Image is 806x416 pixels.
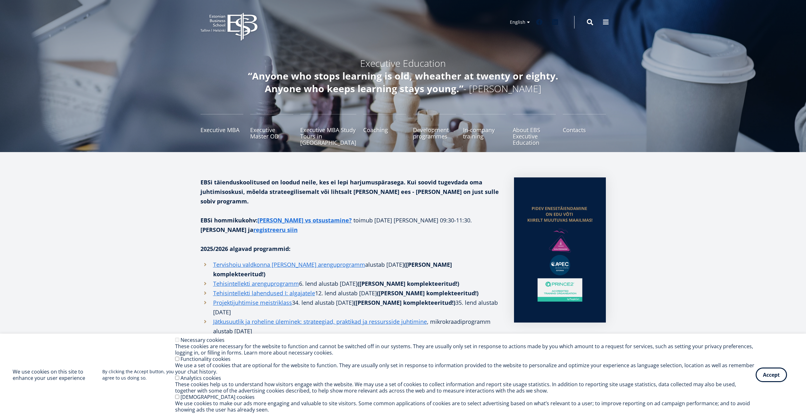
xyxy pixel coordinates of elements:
[235,70,571,95] h4: - [PERSON_NAME]
[200,298,501,317] li: 34. lend alustab [DATE] 35. lend alustab [DATE]
[257,215,352,225] a: [PERSON_NAME] vs otsustamine?
[181,355,231,362] label: Functionality cookies
[102,368,175,381] p: By clicking the Accept button, you agree to us doing so.
[181,374,221,381] label: Analytics cookies
[513,114,556,146] a: About EBS Executive Education
[300,114,356,146] a: Executive MBA Study Tours in [GEOGRAPHIC_DATA]
[358,280,459,287] strong: ([PERSON_NAME] komplekteeritud!)
[200,216,353,224] strong: EBSi hommikukohv:
[413,114,456,146] a: Development programmes
[175,362,756,375] div: We use a set of cookies that are optional for the website to function. They are usually only set ...
[363,114,406,146] a: Coaching
[213,260,365,269] a: Tervishoiu valdkonna [PERSON_NAME] arenguprogramm
[213,317,427,326] a: Jätkusuutlik ja roheline üleminek: strateegiad, praktikad ja ressursside juhtimine
[213,298,292,307] a: Projektijuhtimise meistriklass
[200,215,501,234] p: toimub [DATE] [PERSON_NAME] 09:30-11:30.
[175,400,756,413] div: We use cookies to make our ads more engaging and valuable to site visitors. Some common applicati...
[463,114,506,146] a: In-company training
[354,299,455,306] strong: ([PERSON_NAME] komplekteeritud!)
[248,69,558,95] em: “Anyone who stops learning is old, wheather at twenty or eighty. Anyone who keeps learning stays ...
[756,368,787,382] button: Accept
[200,178,499,205] strong: EBSi täienduskoolitused on loodud neile, kes ei lepi harjumuspärasega. Kui soovid tugevdada oma j...
[200,226,298,234] strong: [PERSON_NAME] ja
[253,225,298,234] a: registreeru siin
[213,279,299,288] a: Tehisintellekti arenguprogramm
[377,289,479,297] strong: ([PERSON_NAME] komplekteeritud!)
[200,317,501,336] li: , mikrokraadiprogramm alustab [DATE]
[213,288,315,298] a: Tehisintellekti lahendused I: algajatele
[200,114,244,146] a: Executive MBA
[200,260,501,279] li: alustab [DATE]
[200,288,501,298] li: 12. lend alustab [DATE]
[549,16,562,29] a: Linkedin
[563,114,606,146] a: Contacts
[200,245,290,253] strong: 2025/2026 algavad programmid:
[235,57,571,70] h4: Executive Education
[181,336,225,343] label: Necessary cookies
[533,16,546,29] a: Facebook
[13,368,102,381] h2: We use cookies on this site to enhance your user experience
[181,394,255,400] label: [DEMOGRAPHIC_DATA] cookies
[200,279,501,288] li: 6. lend alustab [DATE]
[175,343,756,356] div: These cookies are necessary for the website to function and cannot be switched off in our systems...
[250,114,293,146] a: Executive Master OD
[175,381,756,394] div: These cookies help us to understand how visitors engage with the website. We may use a set of coo...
